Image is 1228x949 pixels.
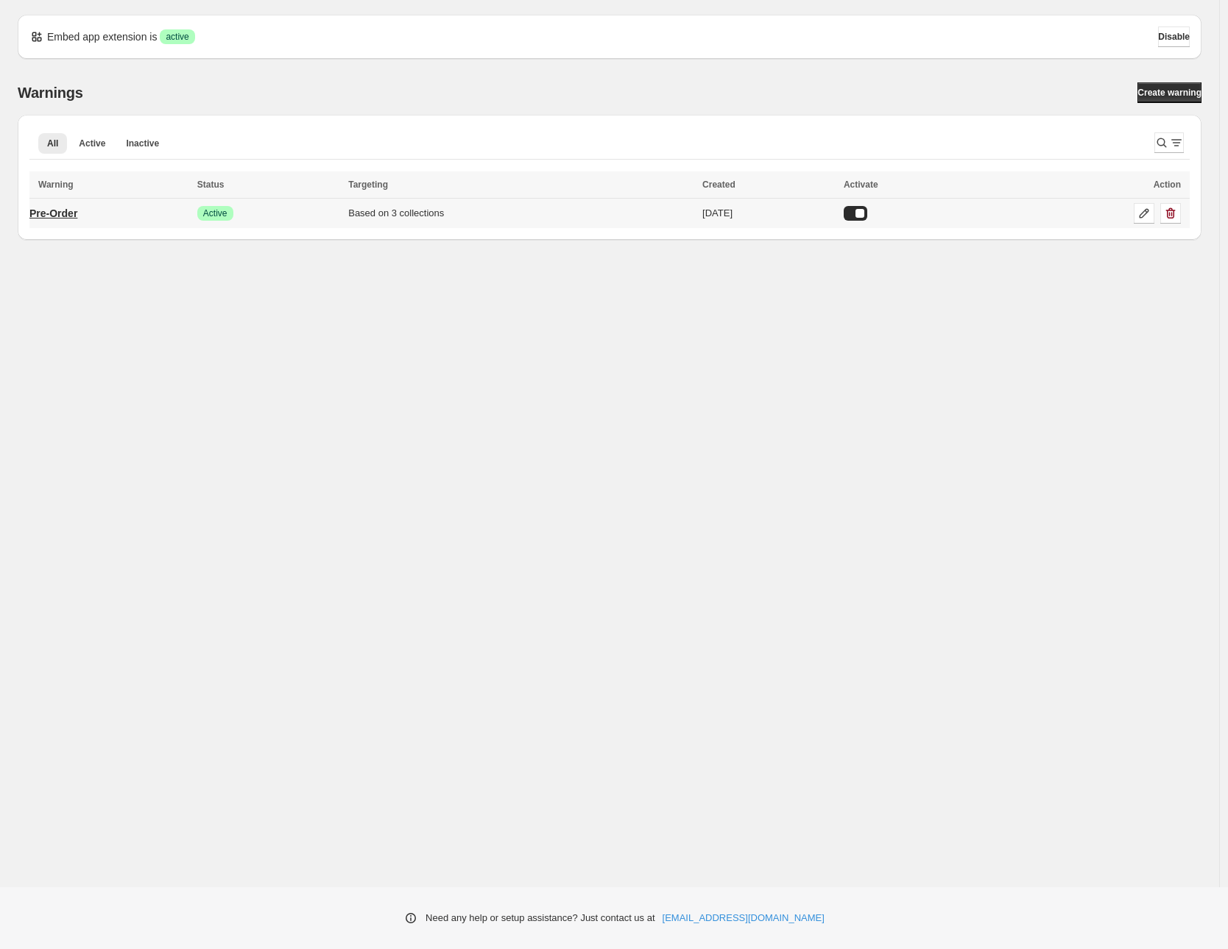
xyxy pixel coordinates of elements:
span: Disable [1158,31,1190,43]
span: Inactive [126,138,159,149]
p: Pre-Order [29,206,77,221]
a: Create warning [1137,82,1201,103]
span: Active [79,138,105,149]
p: Embed app extension is [47,29,157,44]
span: Warning [38,180,74,190]
span: Active [203,207,227,219]
span: Status [197,180,225,190]
span: Activate [844,180,878,190]
span: Created [702,180,735,190]
span: Action [1154,180,1181,190]
span: Targeting [348,180,388,190]
div: Based on 3 collections [348,206,694,221]
span: active [166,31,188,43]
span: All [47,138,58,149]
button: Disable [1158,26,1190,47]
span: Create warning [1137,87,1201,99]
a: Pre-Order [29,202,77,225]
h2: Warnings [18,84,83,102]
a: [EMAIL_ADDRESS][DOMAIN_NAME] [663,911,825,925]
div: [DATE] [702,206,835,221]
button: Search and filter results [1154,132,1184,153]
